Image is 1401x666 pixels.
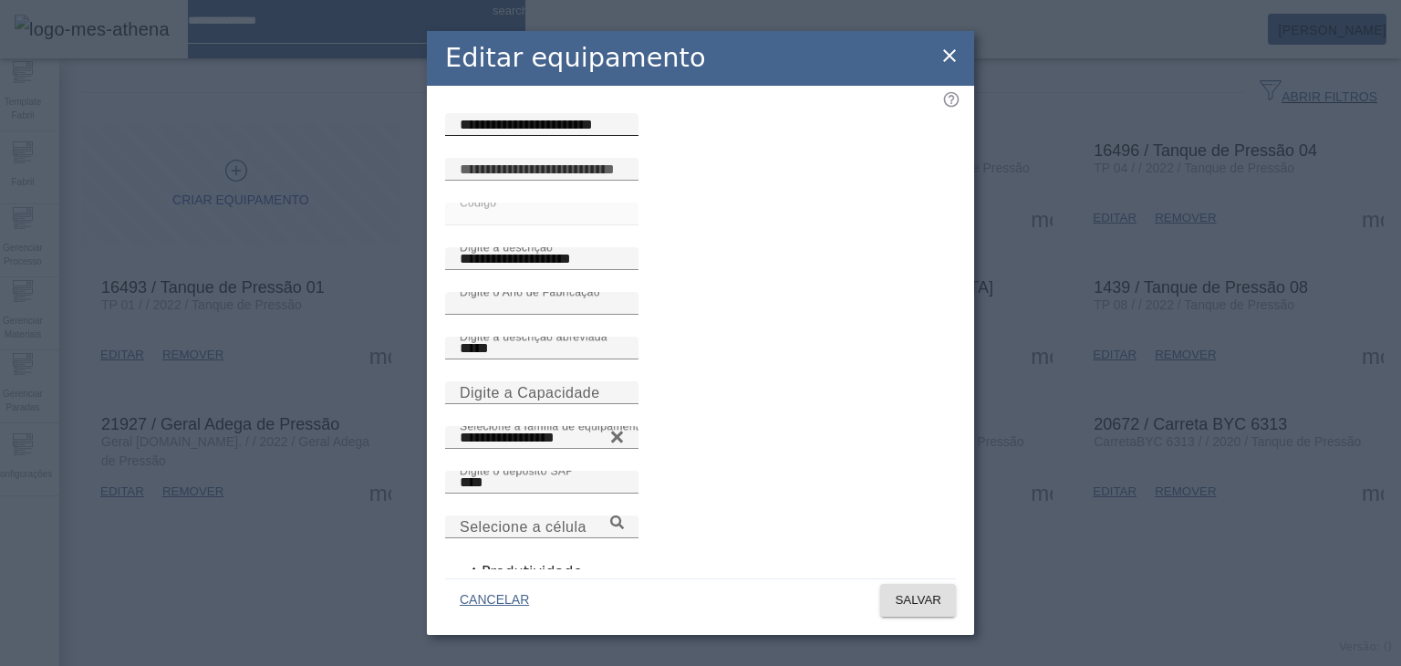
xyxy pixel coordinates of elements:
[895,591,941,609] span: SALVAR
[460,427,624,449] input: Number
[460,464,574,476] mat-label: Digite o depósito SAP
[445,584,544,617] button: CANCELAR
[460,241,553,253] mat-label: Digite a descrição
[460,591,529,609] span: CANCELAR
[460,385,600,401] mat-label: Digite a Capacidade
[460,420,646,432] mat-label: Selecione a família de equipamento
[460,519,586,535] mat-label: Selecione a célula
[460,196,496,208] mat-label: Código
[478,561,582,583] label: Produtividade
[880,584,956,617] button: SALVAR
[445,38,706,78] h2: Editar equipamento
[460,286,600,297] mat-label: Digite o Ano de Fabricação
[460,330,607,342] mat-label: Digite a descrição abreviada
[460,516,624,538] input: Number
